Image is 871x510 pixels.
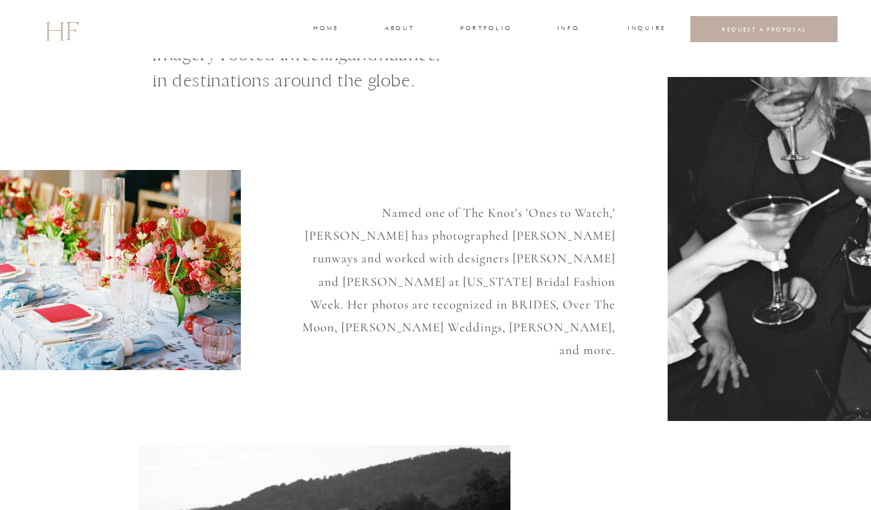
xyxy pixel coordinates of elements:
[291,201,615,339] p: Named one of The Knot's 'Ones to Watch,' [PERSON_NAME] has photographed [PERSON_NAME] runways and...
[153,41,514,112] h1: Imagery rooted in and , in destinations around the globe.
[379,44,437,65] i: nuance
[460,23,510,35] a: portfolio
[701,25,828,33] a: REQUEST A PROPOSAL
[627,23,664,35] a: INQUIRE
[385,23,413,35] a: about
[45,10,78,49] a: HF
[556,23,581,35] a: INFO
[313,23,338,35] a: home
[295,44,348,65] i: feeling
